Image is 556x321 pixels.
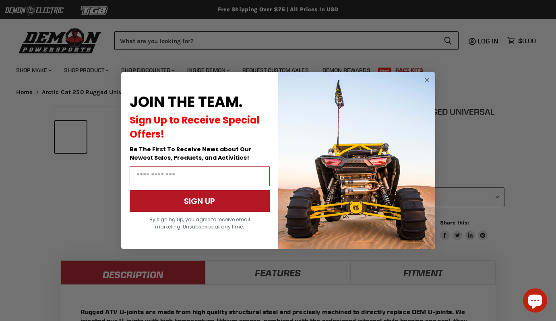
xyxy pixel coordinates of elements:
[278,72,435,249] img: a9095488-b6e7-41ba-879d-588abfab540b.jpeg
[130,145,252,162] span: Be The First To Receive News about Our Newest Sales, Products, and Activities!
[521,288,550,315] inbox-online-store-chat: Shopify online store chat
[149,216,250,230] span: By signing up, you agree to receive email marketing. Unsubscribe at any time.
[130,166,270,186] input: Email Address
[130,190,270,212] button: SIGN UP
[422,75,432,85] button: Close dialog
[130,113,260,141] span: Sign Up to Receive Special Offers!
[130,92,242,112] span: JOIN THE TEAM.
